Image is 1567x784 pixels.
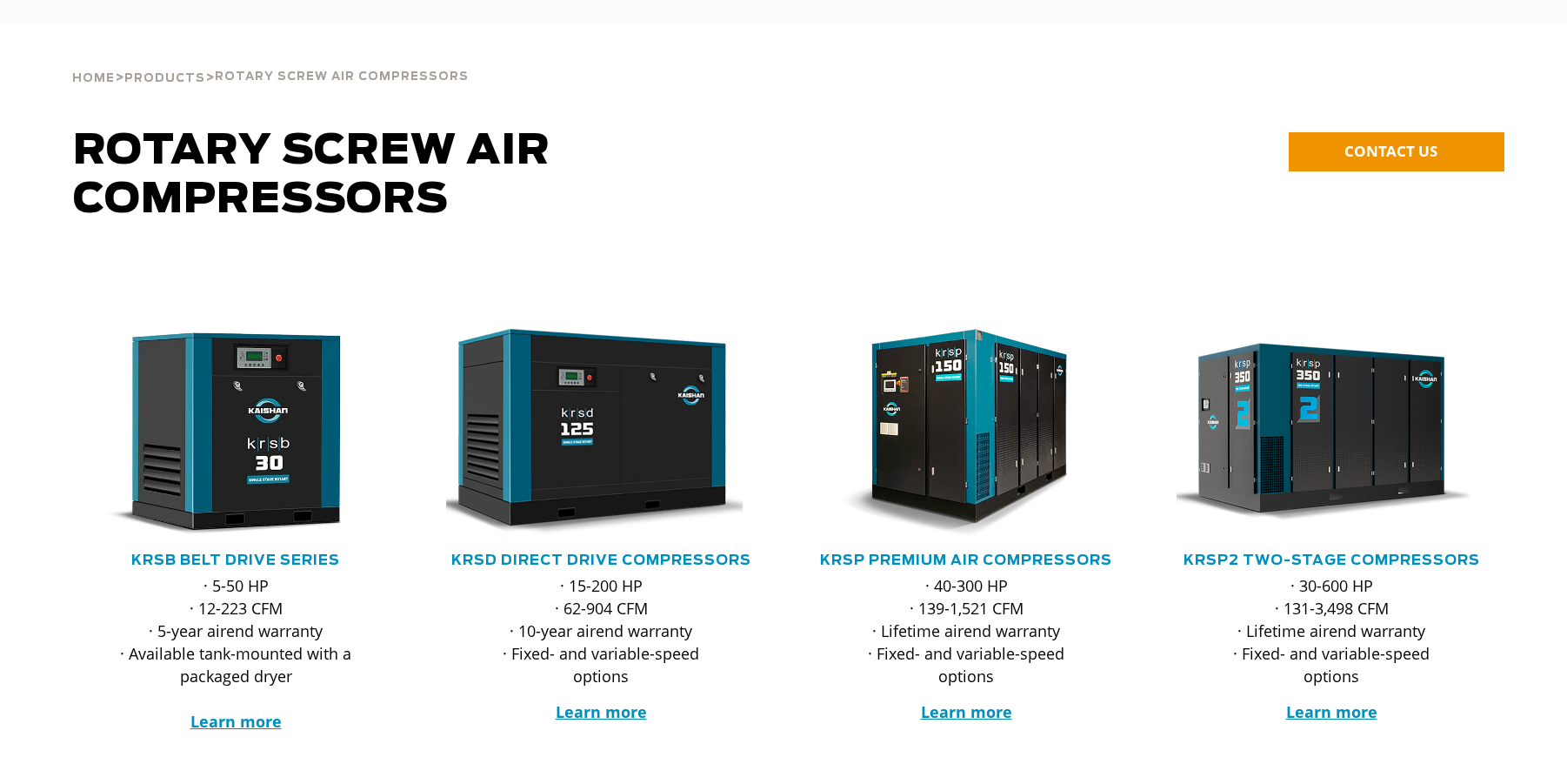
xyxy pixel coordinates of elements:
p: · 30-600 HP · 131-3,498 CFM · Lifetime airend warranty · Fixed- and variable-speed options [1211,574,1451,687]
a: Products [124,70,205,85]
span: Rotary Screw Air Compressors [215,71,469,83]
a: Learn more [556,701,647,722]
a: Learn more [921,701,1012,722]
img: krsd125 [433,329,743,538]
div: krsp150 [811,329,1121,538]
a: Learn more [190,711,282,732]
p: · 15-200 HP · 62-904 CFM · 10-year airend warranty · Fixed- and variable-speed options [481,574,721,687]
div: krsd125 [446,329,756,538]
img: krsb30 [68,329,377,538]
img: krsp350 [1164,329,1473,538]
a: KRSP2 Two-Stage Compressors [1184,553,1480,567]
div: krsp350 [1177,329,1486,538]
a: CONTACT US [1289,132,1504,171]
span: Home [72,73,115,84]
p: · 40-300 HP · 139-1,521 CFM · Lifetime airend warranty · Fixed- and variable-speed options [846,574,1086,687]
a: KRSD Direct Drive Compressors [451,553,751,567]
a: Learn more [1286,701,1377,722]
p: · 5-50 HP · 12-223 CFM · 5-year airend warranty · Available tank-mounted with a packaged dryer [116,574,356,733]
a: Home [72,70,115,85]
span: CONTACT US [1344,141,1437,161]
span: Rotary Screw Air Compressors [73,131,550,221]
a: KRSP Premium Air Compressors [820,553,1112,567]
div: krsb30 [81,329,390,538]
div: > > [72,26,469,92]
img: krsp150 [798,329,1108,538]
span: Products [124,73,205,84]
a: KRSB Belt Drive Series [131,553,340,567]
